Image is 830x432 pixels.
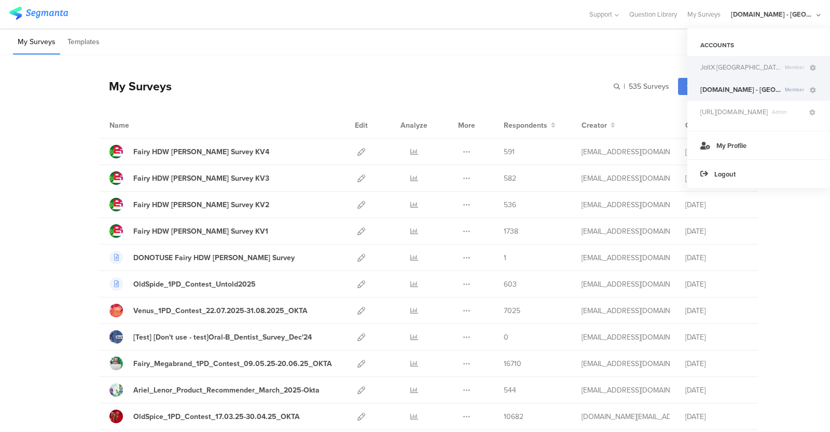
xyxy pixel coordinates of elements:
button: Creator [582,120,615,131]
button: Created [685,120,721,131]
span: 535 Surveys [629,81,669,92]
div: betbeder.mb@pg.com [582,385,670,396]
span: Member [781,63,808,71]
div: Fairy_Megabrand_1PD_Contest_09.05.25-20.06.25_OKTA [133,358,332,369]
div: OldSpice_1PD_Contest_17.03.25-30.04.25_OKTA [133,411,300,422]
span: Creator [582,120,607,131]
span: 591 [504,146,515,157]
a: OldSpice_1PD_Contest_17.03.25-30.04.25_OKTA [109,410,300,423]
div: Venus_1PD_Contest_22.07.2025-31.08.2025_OKTA [133,305,308,316]
span: 16710 [504,358,521,369]
div: gheorghe.a.4@pg.com [582,226,670,237]
div: gheorghe.a.4@pg.com [582,199,670,210]
a: Fairy HDW [PERSON_NAME] Survey KV1 [109,224,268,238]
div: Analyze [398,112,430,138]
div: [DATE] [685,385,748,396]
div: Fairy HDW Zenon Survey KV2 [133,199,269,210]
div: [DOMAIN_NAME] - [GEOGRAPHIC_DATA] [731,9,814,19]
a: [Test] [Don't use - test]Oral-B_Dentist_Survey_Dec'24 [109,330,312,344]
span: 582 [504,173,516,184]
div: OldSpide_1PD_Contest_Untold2025 [133,279,256,290]
span: JoltX Greece [700,62,781,72]
div: [DATE] [685,173,748,184]
div: More [455,112,478,138]
div: gheorghe.a.4@pg.com [582,146,670,157]
span: 603 [504,279,517,290]
li: Templates [63,30,104,55]
div: jansson.cj@pg.com [582,305,670,316]
span: 10682 [504,411,523,422]
span: 7025 [504,305,520,316]
a: Venus_1PD_Contest_22.07.2025-31.08.2025_OKTA [109,304,308,317]
span: Logout [714,169,736,179]
div: ACCOUNTS [687,36,830,54]
div: Fairy HDW Zenon Survey KV1 [133,226,268,237]
div: betbeder.mb@pg.com [582,332,670,343]
button: Respondents [504,120,556,131]
div: DONOTUSE Fairy HDW Zenon Survey [133,252,295,263]
span: 1738 [504,226,518,237]
div: [Test] [Don't use - test]Oral-B_Dentist_Survey_Dec'24 [133,332,312,343]
div: [DATE] [685,332,748,343]
a: Fairy HDW [PERSON_NAME] Survey KV4 [109,145,269,158]
div: [DATE] [685,252,748,263]
div: My Surveys [99,77,172,95]
div: Fairy HDW Zenon Survey KV4 [133,146,269,157]
li: My Surveys [13,30,60,55]
span: Respondents [504,120,547,131]
span: 536 [504,199,516,210]
span: Member [781,86,808,93]
div: Ariel_Lenor_Product_Recommender_March_2025-Okta [133,385,320,396]
span: 1 [504,252,506,263]
span: Youtil.ro - Romania [700,85,781,95]
div: Name [109,120,172,131]
a: DONOTUSE Fairy HDW [PERSON_NAME] Survey [109,251,295,264]
div: [DATE] [685,226,748,237]
span: Support [589,9,612,19]
span: 544 [504,385,516,396]
a: Fairy HDW [PERSON_NAME] Survey KV3 [109,171,269,185]
div: jansson.cj@pg.com [582,358,670,369]
div: [DATE] [685,411,748,422]
span: | [622,81,627,92]
div: [DATE] [685,279,748,290]
a: My Profile [687,131,830,159]
div: gheorghe.a.4@pg.com [582,173,670,184]
a: OldSpide_1PD_Contest_Untold2025 [109,277,256,291]
div: [DATE] [685,305,748,316]
a: Fairy HDW [PERSON_NAME] Survey KV2 [109,198,269,211]
div: bruma.lb@pg.com [582,411,670,422]
a: Ariel_Lenor_Product_Recommender_March_2025-Okta [109,383,320,397]
span: Admin [768,108,808,116]
div: [DATE] [685,146,748,157]
span: Created [685,120,712,131]
span: 0 [504,332,508,343]
img: segmanta logo [9,7,68,20]
div: Fairy HDW Zenon Survey KV3 [133,173,269,184]
span: https://www.epithimies.gr/ [700,107,768,117]
div: gheorghe.a.4@pg.com [582,279,670,290]
a: Fairy_Megabrand_1PD_Contest_09.05.25-20.06.25_OKTA [109,357,332,370]
div: Edit [350,112,372,138]
div: [DATE] [685,358,748,369]
div: gheorghe.a.4@pg.com [582,252,670,263]
span: My Profile [716,141,746,151]
div: [DATE] [685,199,748,210]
